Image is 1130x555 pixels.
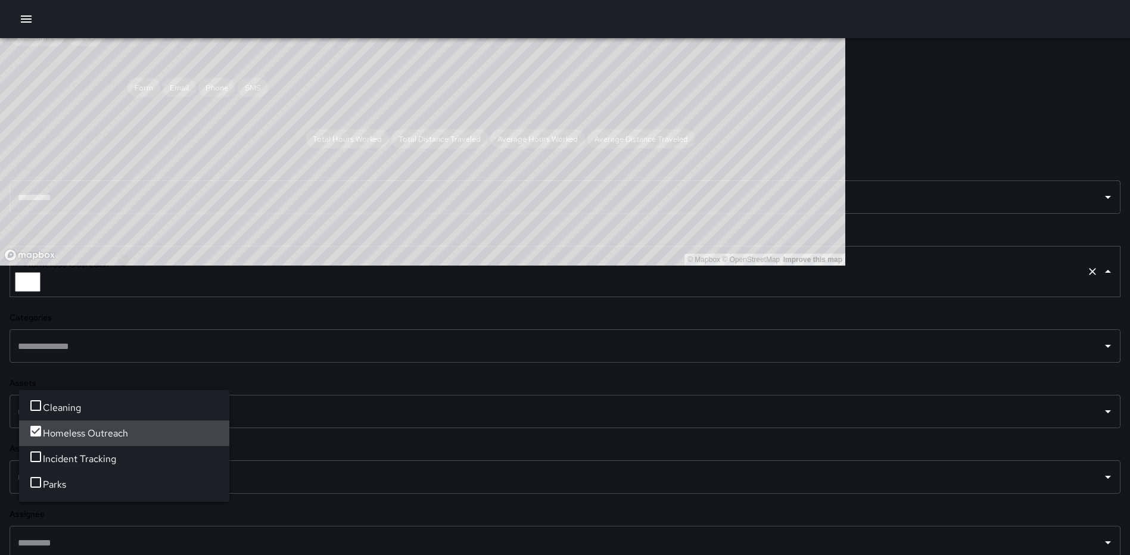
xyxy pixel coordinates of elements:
[1100,403,1116,420] button: Open
[43,452,220,466] span: Incident Tracking
[43,478,220,492] span: Parks
[1100,338,1116,354] button: Open
[43,426,220,441] span: Homeless Outreach
[43,401,220,415] span: Cleaning
[10,377,1120,390] h6: Assets
[10,442,1120,456] h6: Assigned By
[10,508,1120,521] h6: Assignee
[1100,534,1116,551] button: Open
[1100,469,1116,485] button: Open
